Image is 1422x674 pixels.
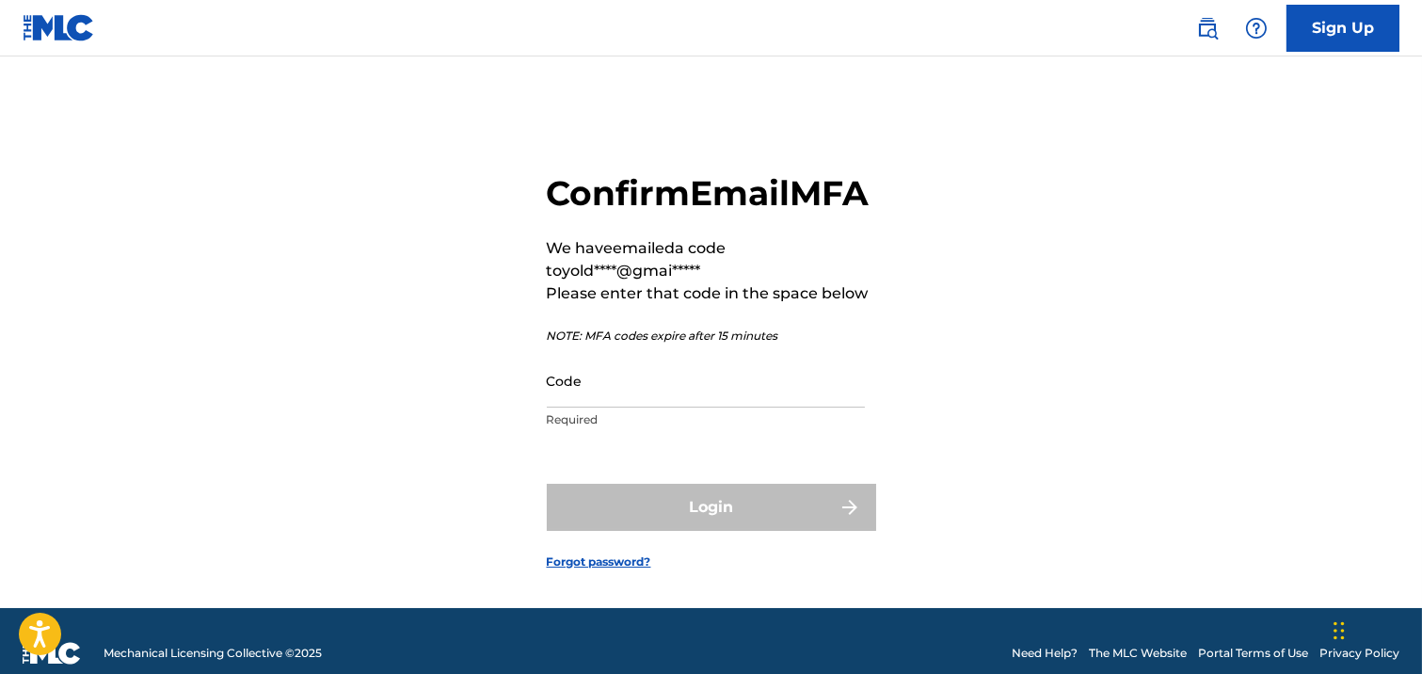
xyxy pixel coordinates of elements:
a: Portal Terms of Use [1198,645,1308,662]
a: Sign Up [1286,5,1399,52]
p: Please enter that code in the space below [547,282,876,305]
div: Widget de chat [1328,584,1422,674]
a: Need Help? [1012,645,1078,662]
img: search [1196,17,1219,40]
p: NOTE: MFA codes expire after 15 minutes [547,328,876,345]
a: Privacy Policy [1319,645,1399,662]
a: Forgot password? [547,554,651,570]
img: help [1245,17,1268,40]
div: Arrastrar [1334,602,1345,659]
a: Public Search [1189,9,1226,47]
img: MLC Logo [23,14,95,41]
p: Required [547,411,865,428]
span: Mechanical Licensing Collective © 2025 [104,645,322,662]
div: Help [1238,9,1275,47]
a: The MLC Website [1089,645,1187,662]
img: logo [23,642,81,665]
h2: Confirm Email MFA [547,172,876,215]
iframe: Chat Widget [1328,584,1422,674]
